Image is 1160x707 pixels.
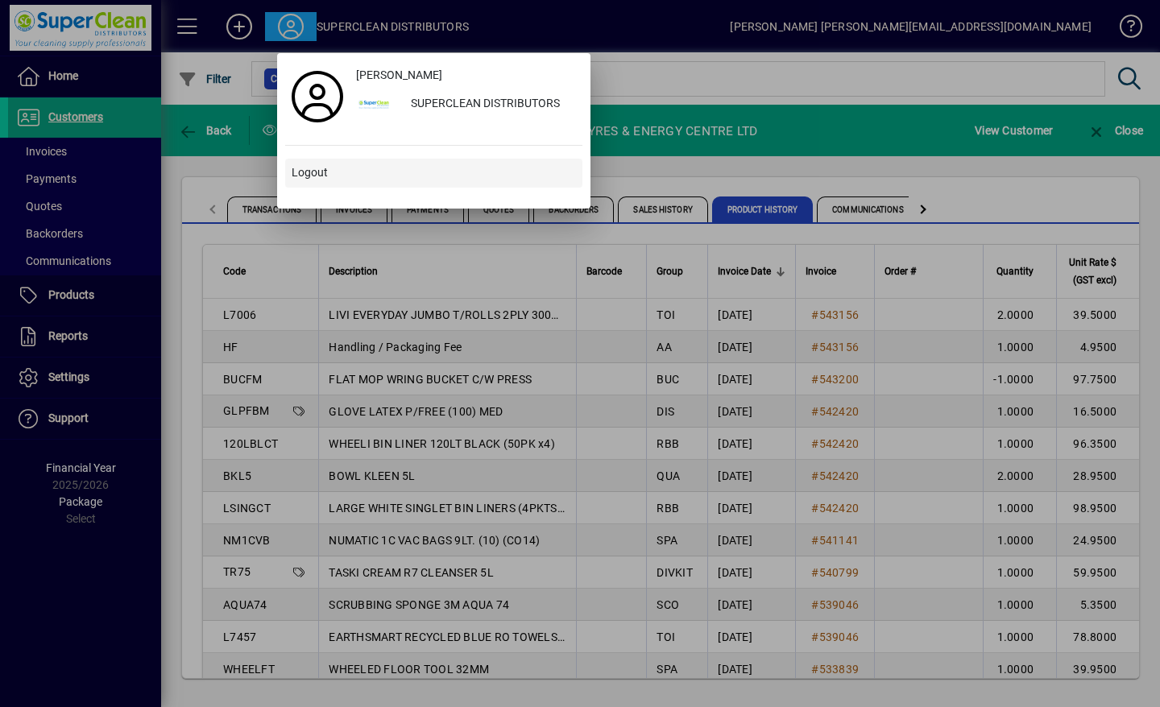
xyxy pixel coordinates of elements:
a: [PERSON_NAME] [350,61,582,90]
button: Logout [285,159,582,188]
a: Profile [285,82,350,111]
button: SUPERCLEAN DISTRIBUTORS [350,90,582,119]
div: SUPERCLEAN DISTRIBUTORS [398,90,582,119]
span: Logout [292,164,328,181]
span: [PERSON_NAME] [356,67,442,84]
